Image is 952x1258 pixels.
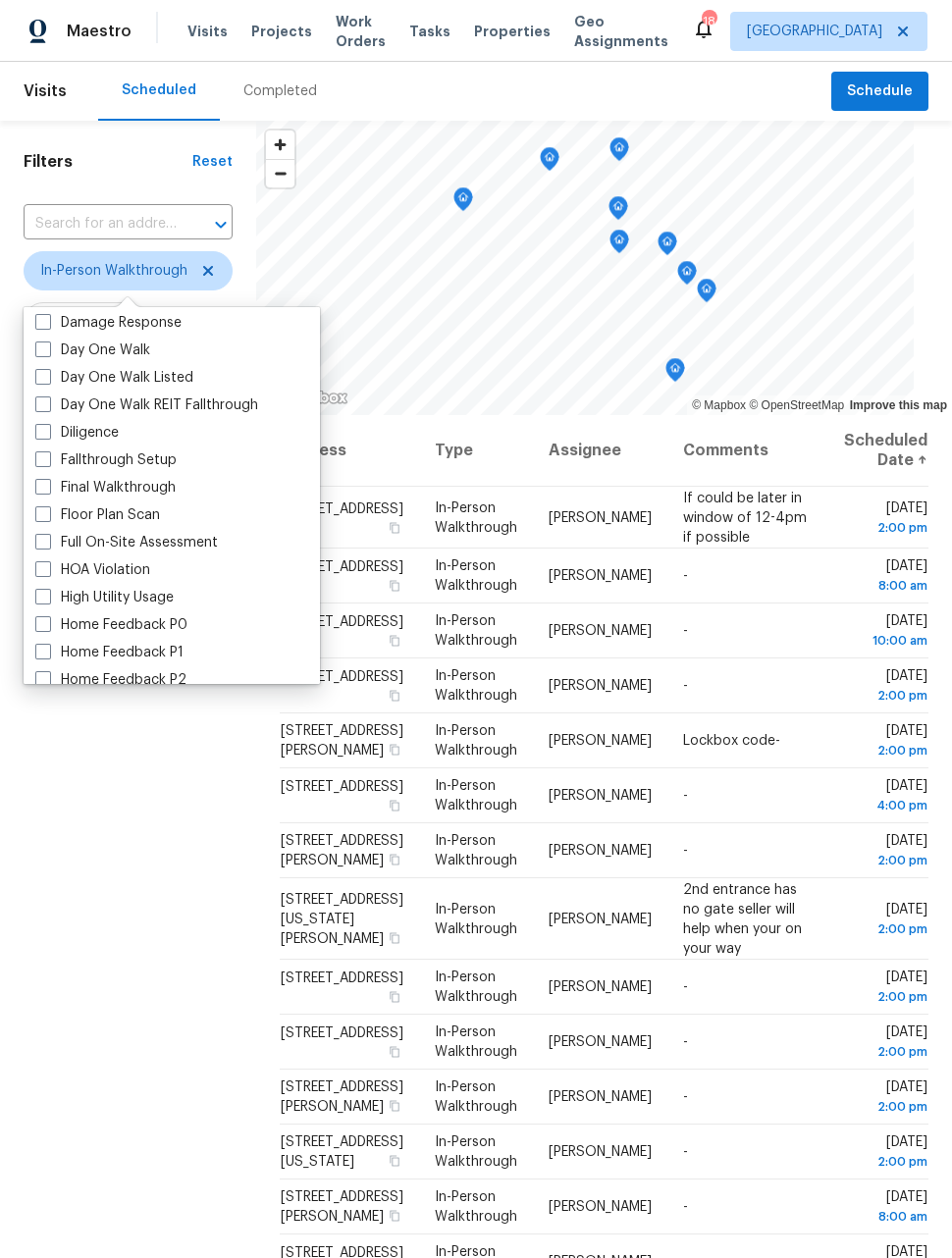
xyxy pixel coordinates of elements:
span: In-Person Walkthrough [435,834,517,867]
span: In-Person Walkthrough [435,559,517,593]
div: Map marker [658,232,677,262]
span: [DATE] [844,669,927,706]
button: Copy Address [386,518,403,536]
span: [STREET_ADDRESS][PERSON_NAME] [281,1080,403,1114]
div: Map marker [677,261,697,291]
span: [DATE] [844,559,927,596]
div: 10:00 am [844,631,927,651]
span: In-Person Walkthrough [435,1080,517,1114]
div: Map marker [540,147,559,178]
span: - [683,789,688,803]
div: Map marker [697,279,716,309]
div: Scheduled [122,80,196,100]
span: - [683,1200,688,1214]
span: In-Person Walkthrough [435,779,517,812]
div: 2:00 pm [844,686,927,706]
label: Damage Response [35,313,182,333]
span: [DATE] [844,1025,927,1062]
span: In-Person Walkthrough [435,669,517,703]
span: [STREET_ADDRESS][PERSON_NAME] [281,724,403,758]
span: In-Person Walkthrough [435,970,517,1004]
label: HOA Violation [35,560,150,580]
button: Copy Address [386,1207,403,1225]
div: 18 [702,12,715,31]
div: 2:00 pm [844,987,927,1007]
th: Address [280,415,419,487]
th: Assignee [533,415,667,487]
span: [PERSON_NAME] [549,789,652,803]
span: [PERSON_NAME] [549,844,652,858]
span: Properties [474,22,551,41]
span: [STREET_ADDRESS][PERSON_NAME] [281,1190,403,1224]
span: [STREET_ADDRESS] [281,971,403,985]
span: - [683,1090,688,1104]
span: Zoom out [266,160,294,187]
span: [DATE] [844,970,927,1007]
span: In-Person Walkthrough [435,902,517,935]
div: Reset [192,152,233,172]
button: Copy Address [386,1152,403,1170]
span: Schedule [847,79,913,104]
input: Search for an address... [24,209,178,239]
span: [STREET_ADDRESS] [281,670,403,684]
label: Day One Walk Listed [35,368,193,388]
span: In-Person Walkthrough [435,1135,517,1169]
span: [DATE] [844,614,927,651]
span: [PERSON_NAME] [549,1090,652,1104]
div: 2:00 pm [844,918,927,938]
label: Fallthrough Setup [35,450,177,470]
label: Home Feedback P2 [35,670,186,690]
th: Type [419,415,533,487]
button: Copy Address [386,928,403,946]
span: - [683,624,688,638]
label: Final Walkthrough [35,478,176,498]
button: Copy Address [386,797,403,814]
span: [PERSON_NAME] [549,510,652,524]
button: Zoom in [266,131,294,159]
span: [STREET_ADDRESS] [281,1026,403,1040]
span: - [683,569,688,583]
span: Geo Assignments [574,12,668,51]
button: Copy Address [386,988,403,1006]
label: Day One Walk [35,341,150,360]
span: Lockbox code- [683,734,780,748]
div: 2:00 pm [844,1042,927,1062]
span: In-Person Walkthrough [435,614,517,648]
button: Copy Address [386,741,403,759]
div: Map marker [665,358,685,389]
span: [STREET_ADDRESS][US_STATE] [281,1135,403,1169]
span: [DATE] [844,834,927,870]
span: [DATE] [844,902,927,938]
span: [DATE] [844,724,927,760]
div: Map marker [453,187,473,218]
div: Map marker [609,230,629,260]
div: 8:00 am [844,1207,927,1227]
span: Visits [24,70,67,113]
label: Full On-Site Assessment [35,533,218,552]
span: [GEOGRAPHIC_DATA] [747,22,882,41]
span: - [683,1145,688,1159]
span: [STREET_ADDRESS] [281,615,403,629]
span: [DATE] [844,1190,927,1227]
span: [PERSON_NAME] [549,734,652,748]
a: Mapbox [692,398,746,412]
span: [STREET_ADDRESS] [281,501,403,515]
span: [STREET_ADDRESS] [281,780,403,794]
div: 2:00 pm [844,1152,927,1172]
span: [PERSON_NAME] [549,624,652,638]
span: [DATE] [844,1135,927,1172]
div: Completed [243,81,317,101]
th: Comments [667,415,828,487]
span: Work Orders [336,12,386,51]
button: Copy Address [386,851,403,868]
span: In-Person Walkthrough [435,724,517,758]
span: [PERSON_NAME] [549,1145,652,1159]
div: 2:00 pm [844,517,927,537]
label: Day One Walk REIT Fallthrough [35,395,258,415]
span: [STREET_ADDRESS] [281,560,403,574]
label: Home Feedback P0 [35,615,187,635]
a: Improve this map [850,398,947,412]
div: 2:00 pm [844,1097,927,1117]
button: Copy Address [386,1097,403,1115]
label: Floor Plan Scan [35,505,160,525]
